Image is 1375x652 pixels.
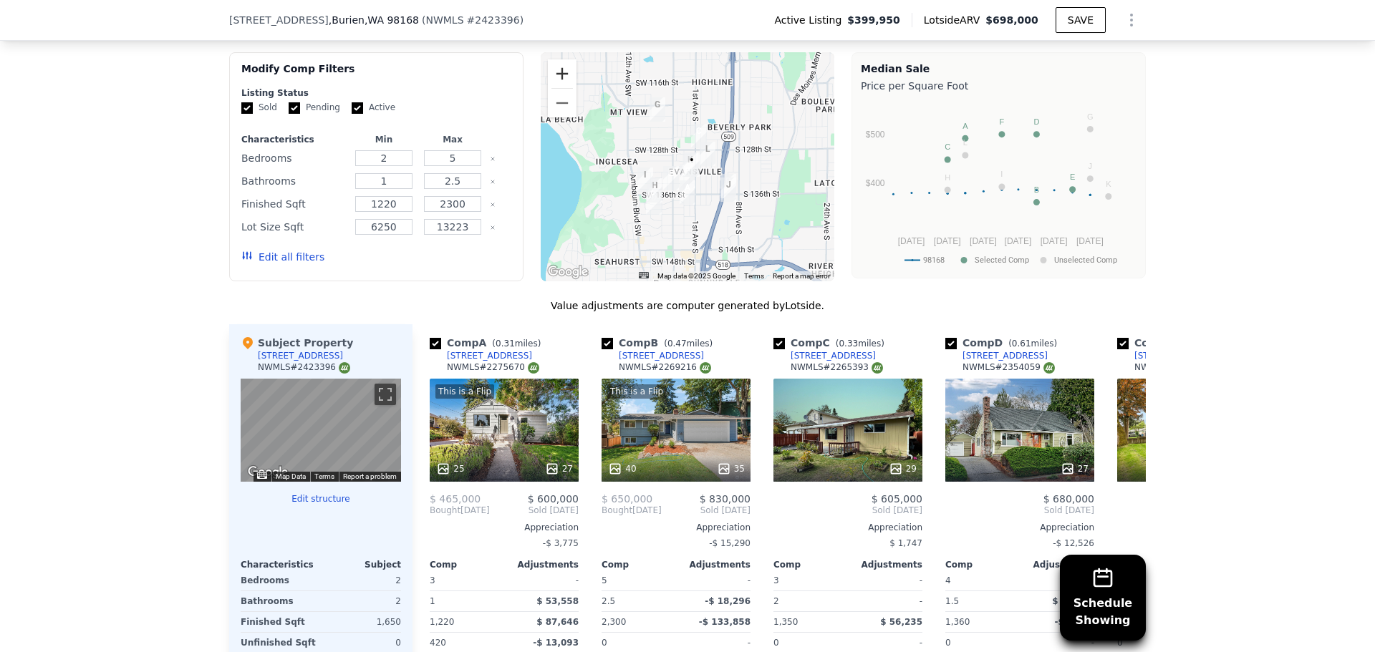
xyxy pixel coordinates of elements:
div: 12643 Occidental Ave S [691,124,707,148]
text: [DATE] [1005,236,1032,246]
img: NWMLS Logo [528,362,539,374]
text: I [1000,170,1003,178]
span: $ 87,646 [536,617,579,627]
a: Report a map error [773,272,830,280]
span: 1,220 [430,617,454,627]
span: -$ 3,775 [543,538,579,548]
span: 0.31 [496,339,515,349]
div: NWMLS # 2372057 [1134,361,1227,374]
span: -$ 13,093 [533,638,579,648]
span: $ 600,000 [528,493,579,505]
button: Show Options [1117,6,1146,34]
div: Listing Status [241,87,511,99]
span: 0 [773,638,779,648]
span: Bought [602,505,632,516]
div: Adjustments [1020,559,1094,570]
span: $ 56,235 [880,617,922,627]
button: SAVE [1056,7,1106,33]
a: Open this area in Google Maps (opens a new window) [544,263,592,281]
span: $ 830,000 [700,493,751,505]
div: 2 [773,591,845,611]
div: 827 SW 135th St [637,167,653,192]
span: Sold [DATE] [490,505,579,516]
div: This is a Flip [435,384,494,399]
div: Modify Comp Filters [241,62,511,87]
div: NWMLS # 2423396 [258,361,350,374]
div: 631 SW 136th Pl [647,178,662,203]
div: Comp [602,559,676,570]
div: 2 [324,591,401,611]
span: $ 19,986 [1052,596,1094,606]
text: E [1070,172,1075,181]
a: [STREET_ADDRESS] [430,350,532,361]
span: Sold [DATE] [1117,505,1266,516]
text: B [1034,185,1039,194]
span: 2,300 [602,617,626,627]
span: 0.47 [667,339,687,349]
text: [DATE] [934,236,961,246]
span: 0 [945,638,951,648]
div: [STREET_ADDRESS] [1134,350,1220,361]
div: [STREET_ADDRESS] [619,350,704,361]
img: NWMLS Logo [872,362,883,374]
div: Appreciation [945,522,1094,533]
div: 13018 2nd Ave S [700,142,715,166]
span: Sold [DATE] [773,505,922,516]
text: K [1106,180,1111,188]
div: Price per Square Foot [861,76,1137,96]
span: 3 [773,575,779,585]
span: , WA 98168 [365,14,419,26]
div: Appreciation [1117,522,1266,533]
span: ( miles) [830,339,890,349]
span: Map data ©2025 Google [657,272,735,280]
text: $400 [866,178,885,188]
button: Zoom in [548,59,576,88]
div: Bathrooms [241,171,347,191]
label: Active [352,102,395,114]
text: F [1000,117,1005,126]
div: NWMLS # 2354059 [962,361,1055,374]
div: This is a Flip [607,384,666,399]
input: Sold [241,102,253,114]
input: Active [352,102,363,114]
div: - [507,570,579,590]
div: [STREET_ADDRESS] [791,350,876,361]
div: 640 SW 139th St [646,190,662,215]
div: 13627 6th Pl S [720,177,736,202]
div: 2 [324,570,401,590]
div: Subject [321,559,401,570]
span: [STREET_ADDRESS] [229,13,329,27]
div: 1,650 [324,612,401,632]
a: [STREET_ADDRESS] [945,350,1048,361]
button: Keyboard shortcuts [639,272,649,278]
div: Adjustments [676,559,751,570]
div: Median Sale [861,62,1137,76]
div: NWMLS # 2269216 [619,361,711,374]
div: Subject Property [241,336,353,350]
text: Selected Comp [975,256,1029,265]
div: 13609 6th Pl S [720,174,736,198]
span: 420 [430,638,446,648]
span: 1,360 [945,617,970,627]
a: Terms (opens in new tab) [744,272,764,280]
text: A [962,122,968,130]
button: Clear [490,225,496,230]
span: -$ 5,062 [1055,617,1094,627]
div: Max [421,134,484,145]
div: [STREET_ADDRESS] [447,350,532,361]
text: [DATE] [1076,236,1104,246]
span: , Burien [329,13,419,27]
span: 0 [1117,638,1123,648]
div: Map [241,379,401,482]
span: -$ 18,296 [705,596,751,606]
text: D [1033,117,1039,126]
span: $ 53,558 [536,596,579,606]
div: Street View [241,379,401,482]
div: 13651 1st Ave SW [680,180,695,205]
div: Comp [430,559,504,570]
div: 13429 4th Ave SW [663,166,679,190]
text: [DATE] [1041,236,1068,246]
span: $ 465,000 [430,493,481,505]
input: Pending [289,102,300,114]
div: Lot Size Sqft [241,217,347,237]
